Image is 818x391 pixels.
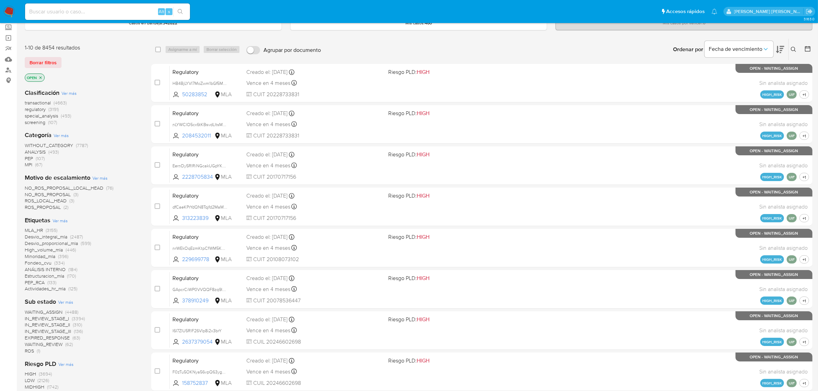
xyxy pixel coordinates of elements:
p: mayra.pernia@mercadolibre.com [734,8,804,15]
span: s [168,8,170,15]
a: Salir [806,8,813,15]
input: Buscar usuario o caso... [25,7,190,16]
button: search-icon [173,7,187,16]
span: Accesos rápidos [666,8,705,15]
span: 3.163.0 [804,16,815,22]
span: Alt [159,8,164,15]
a: Notificaciones [711,9,717,14]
